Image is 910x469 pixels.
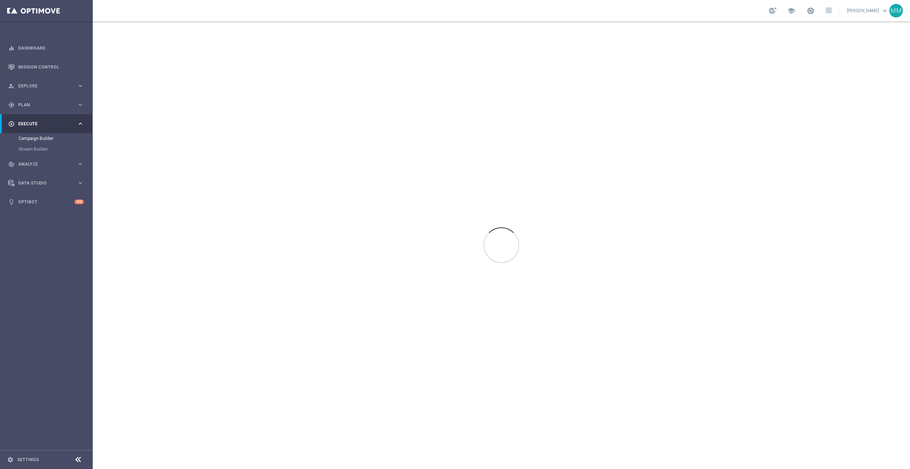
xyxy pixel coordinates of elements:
[8,45,15,51] i: equalizer
[8,83,15,89] i: person_search
[8,57,84,76] div: Mission Control
[8,102,77,108] div: Plan
[77,161,84,167] i: keyboard_arrow_right
[8,121,84,127] button: play_circle_outline Execute keyboard_arrow_right
[8,121,15,127] i: play_circle_outline
[8,192,84,211] div: Optibot
[19,136,74,141] a: Campaign Builder
[19,133,92,144] div: Campaign Builder
[19,144,92,155] div: Stream Builder
[8,161,84,167] button: track_changes Analyze keyboard_arrow_right
[8,161,15,167] i: track_changes
[787,7,795,15] span: school
[77,82,84,89] i: keyboard_arrow_right
[8,161,77,167] div: Analyze
[18,84,77,88] span: Explore
[18,122,77,126] span: Execute
[889,4,903,17] div: MM
[19,146,74,152] a: Stream Builder
[881,7,889,15] span: keyboard_arrow_down
[8,83,77,89] div: Explore
[8,83,84,89] button: person_search Explore keyboard_arrow_right
[18,162,77,166] span: Analyze
[8,39,84,57] div: Dashboard
[18,39,84,57] a: Dashboard
[18,103,77,107] span: Plan
[8,102,15,108] i: gps_fixed
[8,64,84,70] button: Mission Control
[18,57,84,76] a: Mission Control
[8,45,84,51] button: equalizer Dashboard
[8,180,84,186] button: Data Studio keyboard_arrow_right
[8,121,77,127] div: Execute
[8,199,84,205] button: lightbulb Optibot +10
[75,200,84,204] div: +10
[17,458,39,462] a: Settings
[77,101,84,108] i: keyboard_arrow_right
[77,120,84,127] i: keyboard_arrow_right
[77,180,84,186] i: keyboard_arrow_right
[8,199,15,205] i: lightbulb
[8,180,77,186] div: Data Studio
[846,5,889,16] a: [PERSON_NAME]keyboard_arrow_down
[8,102,84,108] button: gps_fixed Plan keyboard_arrow_right
[7,457,14,463] i: settings
[18,181,77,185] span: Data Studio
[18,192,75,211] a: Optibot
